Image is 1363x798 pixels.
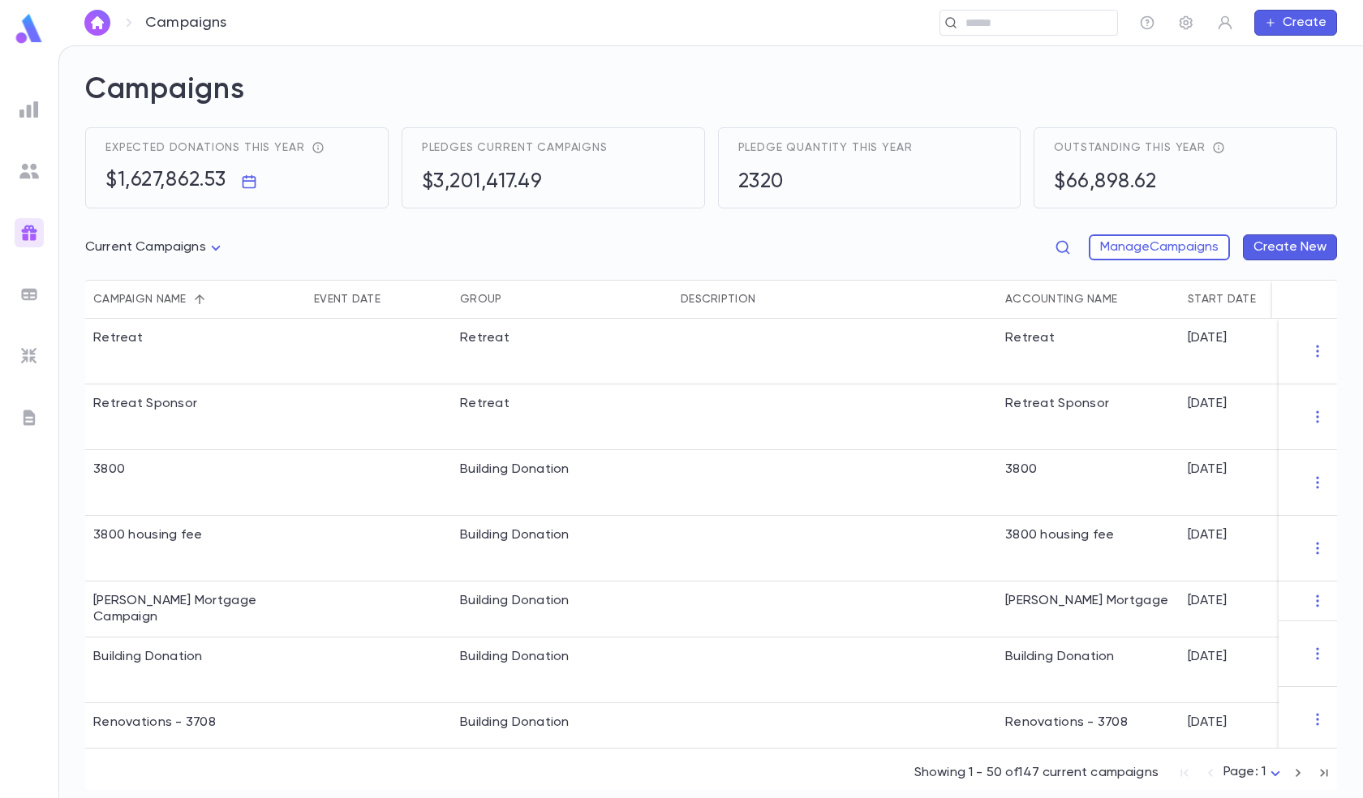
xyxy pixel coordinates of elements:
div: Retreat Sponsor [997,384,1180,450]
div: Group [452,280,673,319]
img: campaigns_gradient.17ab1fa96dd0f67c2e976ce0b3818124.svg [19,223,39,242]
span: Page: 1 [1223,766,1266,779]
span: Pledge quantity this year [738,141,913,154]
div: Campaign name [93,280,187,319]
div: Group [460,280,501,319]
div: Accounting Name [997,280,1180,319]
button: Sort [501,286,527,312]
button: Sort [755,286,781,312]
img: logo [13,13,45,45]
div: Building Donation [460,714,570,731]
div: 3800 housing fee [997,516,1180,581]
h2: Campaigns [85,72,1337,127]
img: letters_grey.7941b92b52307dd3b8a917253454ce1c.svg [19,408,39,427]
p: [DATE] [1188,527,1227,543]
p: [DATE] [1188,593,1227,609]
div: Renovations - 3708 [997,703,1180,769]
button: ManageCampaigns [1089,234,1230,260]
p: [DATE] [1188,714,1227,731]
span: Pledges current campaigns [422,141,608,154]
p: [DATE] [1188,461,1227,478]
div: 3800 [93,461,125,478]
div: Building Donation [460,527,570,543]
h5: $3,201,417.49 [422,170,543,195]
div: Building Donation [460,649,570,665]
div: Page: 1 [1223,760,1285,785]
div: total receivables - total income [1206,141,1225,154]
span: Current Campaigns [85,241,206,254]
p: Campaigns [145,14,227,32]
div: Description [681,280,755,319]
p: Showing 1 - 50 of 147 current campaigns [914,765,1159,781]
div: Building Donation [460,461,570,478]
div: Event Date [314,280,381,319]
h5: 2320 [738,170,784,195]
p: [DATE] [1188,396,1227,412]
button: Sort [1256,286,1282,312]
div: Start Date [1180,280,1358,319]
div: Retreat [997,319,1180,384]
div: Campaign name [85,280,306,319]
div: Building Donation [93,649,203,665]
img: students_grey.60c7aba0da46da39d6d829b817ac14fc.svg [19,161,39,181]
div: Event Date [306,280,452,319]
div: 3800 housing fee [93,527,202,543]
button: Sort [381,286,406,312]
img: reports_grey.c525e4749d1bce6a11f5fe2a8de1b229.svg [19,100,39,119]
div: Building Donation [460,593,570,609]
h5: $1,627,862.53 [105,169,226,193]
div: Retreat [460,330,510,346]
p: [DATE] [1188,330,1227,346]
p: [DATE] [1188,649,1227,665]
div: Retreat [460,396,510,412]
img: batches_grey.339ca447c9d9533ef1741baa751efc33.svg [19,285,39,304]
div: Description [673,280,997,319]
div: Bancroft Mortgage Campaign [93,593,298,625]
div: Building Donation [997,637,1180,703]
button: Create [1254,10,1337,36]
div: Accounting Name [1005,280,1117,319]
div: reflects total pledges + recurring donations expected throughout the year [305,141,325,154]
button: Sort [1117,286,1143,312]
span: Expected donations this year [105,141,305,154]
div: Renovations - 3708 [93,714,216,731]
div: [PERSON_NAME] Mortgage [997,581,1180,637]
button: Sort [187,286,213,312]
div: 3800 [997,450,1180,516]
div: Current Campaigns [85,232,226,264]
h5: $66,898.62 [1054,170,1156,195]
span: Outstanding this year [1054,141,1206,154]
div: Retreat Sponsor [93,396,197,412]
img: imports_grey.530a8a0e642e233f2baf0ef88e8c9fcb.svg [19,346,39,366]
div: Start Date [1188,280,1256,319]
div: Retreat [93,330,143,346]
img: home_white.a664292cf8c1dea59945f0da9f25487c.svg [88,16,107,29]
button: Create New [1243,234,1337,260]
